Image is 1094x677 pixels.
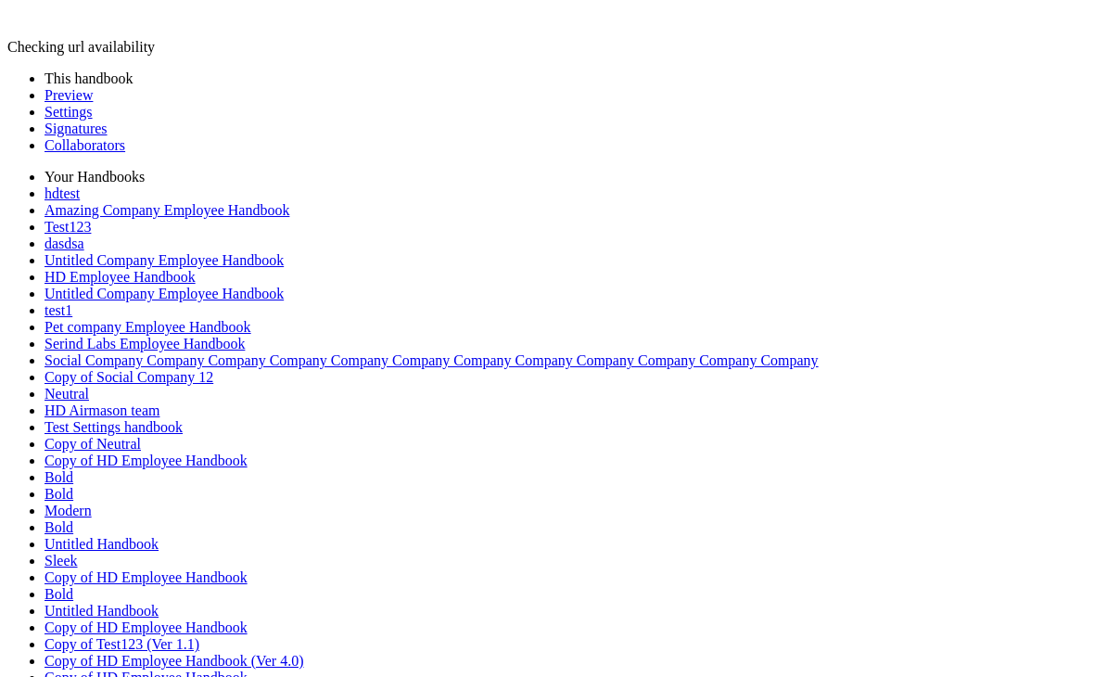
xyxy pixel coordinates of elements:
a: dasdsa [45,236,84,251]
a: Test Settings handbook [45,419,183,435]
a: Untitled Company Employee Handbook [45,252,284,268]
a: hdtest [45,185,80,201]
a: Copy of HD Employee Handbook [45,620,248,635]
li: This handbook [45,70,1087,87]
span: Checking url availability [7,39,155,55]
a: Bold [45,519,73,535]
a: HD Airmason team [45,402,159,418]
a: Bold [45,586,73,602]
a: Untitled Handbook [45,536,159,552]
a: Copy of Neutral [45,436,141,452]
a: Copy of HD Employee Handbook [45,569,248,585]
a: test1 [45,302,72,318]
a: Test123 [45,219,91,235]
a: Bold [45,486,73,502]
a: Copy of HD Employee Handbook (Ver 4.0) [45,653,304,669]
a: Neutral [45,386,89,402]
a: Copy of Social Company 12 [45,369,213,385]
a: Collaborators [45,137,125,153]
a: Copy of Test123 (Ver 1.1) [45,636,199,652]
a: Settings [45,104,93,120]
a: Amazing Company Employee Handbook [45,202,289,218]
a: Sleek [45,553,78,568]
a: Modern [45,503,92,518]
li: Your Handbooks [45,169,1087,185]
a: HD Employee Handbook [45,269,196,285]
a: Signatures [45,121,108,136]
a: Untitled Company Employee Handbook [45,286,284,301]
a: Bold [45,469,73,485]
a: Preview [45,87,93,103]
a: Serind Labs Employee Handbook [45,336,245,351]
a: Untitled Handbook [45,603,159,619]
a: Social Company Company Company Company Company Company Company Company Company Company Company Co... [45,352,819,368]
a: Pet company Employee Handbook [45,319,251,335]
a: Copy of HD Employee Handbook [45,453,248,468]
